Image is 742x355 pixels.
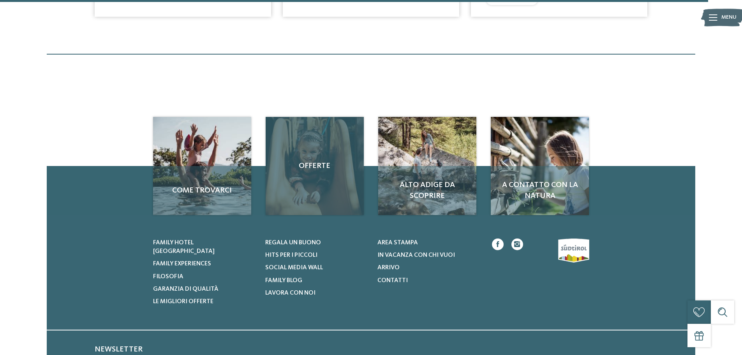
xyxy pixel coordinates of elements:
a: Cercate un hotel per famiglie? Qui troverete solo i migliori! Alto Adige da scoprire [378,117,476,215]
span: Arrivo [377,265,400,271]
span: Filosofia [153,274,183,280]
a: Cercate un hotel per famiglie? Qui troverete solo i migliori! Come trovarci [153,117,251,215]
a: Contatti [377,276,480,285]
span: Hits per i piccoli [265,252,317,258]
img: Cercate un hotel per famiglie? Qui troverete solo i migliori! [491,117,589,215]
a: Family hotel [GEOGRAPHIC_DATA] [153,238,256,256]
span: Garanzia di qualità [153,286,219,292]
a: Hits per i piccoli [265,251,368,260]
span: Area stampa [377,240,418,246]
a: Social Media Wall [265,263,368,272]
img: Cercate un hotel per famiglie? Qui troverete solo i migliori! [378,117,476,215]
span: Family hotel [GEOGRAPHIC_DATA] [153,240,215,254]
span: Offerte [273,161,356,171]
a: Le migliori offerte [153,297,256,306]
span: Lavora con noi [265,290,315,296]
span: Newsletter [95,346,143,353]
span: Contatti [377,277,408,284]
a: Cercate un hotel per famiglie? Qui troverete solo i migliori! Offerte [266,117,364,215]
img: Cercate un hotel per famiglie? Qui troverete solo i migliori! [153,117,251,215]
span: Come trovarci [161,185,243,196]
a: Arrivo [377,263,480,272]
span: Alto Adige da scoprire [386,180,469,201]
span: Social Media Wall [265,265,323,271]
a: Family Blog [265,276,368,285]
span: Family experiences [153,261,211,267]
span: In vacanza con chi vuoi [377,252,455,258]
a: Garanzia di qualità [153,285,256,293]
a: In vacanza con chi vuoi [377,251,480,260]
span: Family Blog [265,277,302,284]
span: A contatto con la natura [499,180,581,201]
a: Cercate un hotel per famiglie? Qui troverete solo i migliori! A contatto con la natura [491,117,589,215]
a: Lavora con noi [265,289,368,297]
a: Regala un buono [265,238,368,247]
a: Family experiences [153,260,256,268]
a: Filosofia [153,272,256,281]
span: Le migliori offerte [153,298,213,305]
span: Regala un buono [265,240,321,246]
a: Area stampa [377,238,480,247]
